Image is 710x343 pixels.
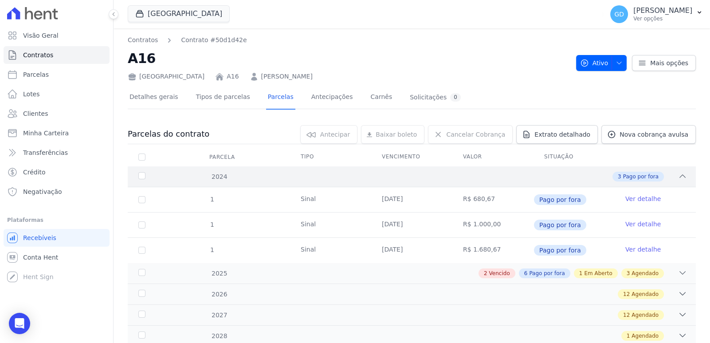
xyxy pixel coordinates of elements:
a: Transferências [4,144,110,162]
span: Visão Geral [23,31,59,40]
div: 0 [450,93,461,102]
th: Valor [452,148,533,166]
span: 1 [627,332,630,340]
span: Transferências [23,148,68,157]
span: Crédito [23,168,46,177]
span: Contratos [23,51,53,59]
span: Vencido [489,269,510,277]
td: R$ 680,67 [452,187,533,212]
nav: Breadcrumb [128,35,569,45]
a: Tipos de parcelas [194,86,252,110]
td: R$ 1.000,00 [452,213,533,237]
span: Agendado [632,332,659,340]
a: Contrato #50d1d42e [181,35,247,45]
span: Pago por fora [534,245,586,256]
a: Visão Geral [4,27,110,44]
span: Pago por fora [534,194,586,205]
span: 1 [209,221,214,228]
button: GD [PERSON_NAME] Ver opções [603,2,710,27]
span: 12 [623,290,630,298]
div: [GEOGRAPHIC_DATA] [128,72,204,81]
a: Parcelas [266,86,295,110]
input: Só é possível selecionar pagamentos em aberto [138,221,145,229]
a: A16 [227,72,239,81]
span: GD [614,11,624,17]
td: [DATE] [371,213,452,237]
a: Nova cobrança avulsa [601,125,696,144]
span: Extrato detalhado [534,130,590,139]
h3: Parcelas do contrato [128,129,209,139]
span: Agendado [632,311,659,319]
button: Ativo [576,55,627,71]
th: Tipo [290,148,371,166]
a: Clientes [4,105,110,122]
span: 3 [627,269,630,277]
span: Pago por fora [529,269,565,277]
span: Minha Carteira [23,129,69,138]
span: Agendado [632,290,659,298]
span: Agendado [632,269,659,277]
span: 1 [209,196,214,203]
span: Mais opções [650,59,688,67]
td: [DATE] [371,238,452,263]
div: Open Intercom Messenger [9,313,30,334]
span: Negativação [23,187,62,196]
td: Sinal [290,213,371,237]
span: Nova cobrança avulsa [620,130,688,139]
h2: A16 [128,48,569,68]
span: Conta Hent [23,253,58,262]
a: Carnês [369,86,394,110]
a: Ver detalhe [625,194,661,203]
a: Solicitações0 [408,86,463,110]
span: 6 [524,269,528,277]
th: Vencimento [371,148,452,166]
a: Ver detalhe [625,245,661,254]
span: Em Aberto [584,269,612,277]
a: Recebíveis [4,229,110,247]
span: Clientes [23,109,48,118]
a: Mais opções [632,55,696,71]
a: Contratos [128,35,158,45]
td: Sinal [290,187,371,212]
span: Parcelas [23,70,49,79]
td: [DATE] [371,187,452,212]
td: Sinal [290,238,371,263]
nav: Breadcrumb [128,35,247,45]
button: [GEOGRAPHIC_DATA] [128,5,230,22]
span: Pago por fora [534,220,586,230]
a: Parcelas [4,66,110,83]
span: 1 [209,246,214,253]
span: 12 [623,311,630,319]
th: Situação [533,148,615,166]
input: Só é possível selecionar pagamentos em aberto [138,196,145,203]
span: 3 [618,173,621,181]
a: [PERSON_NAME] [261,72,313,81]
span: Lotes [23,90,40,99]
a: Negativação [4,183,110,201]
p: Ver opções [633,15,692,22]
span: Recebíveis [23,233,56,242]
p: [PERSON_NAME] [633,6,692,15]
a: Antecipações [310,86,355,110]
input: Só é possível selecionar pagamentos em aberto [138,247,145,254]
span: 2 [484,269,487,277]
div: Plataformas [7,215,106,225]
a: Crédito [4,163,110,181]
a: Extrato detalhado [516,125,598,144]
a: Ver detalhe [625,220,661,229]
a: Detalhes gerais [128,86,180,110]
div: Solicitações [410,93,461,102]
span: Ativo [580,55,608,71]
a: Minha Carteira [4,124,110,142]
span: Pago por fora [623,173,659,181]
a: Contratos [4,46,110,64]
a: Lotes [4,85,110,103]
span: 1 [579,269,583,277]
a: Conta Hent [4,248,110,266]
div: Parcela [199,148,246,166]
td: R$ 1.680,67 [452,238,533,263]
